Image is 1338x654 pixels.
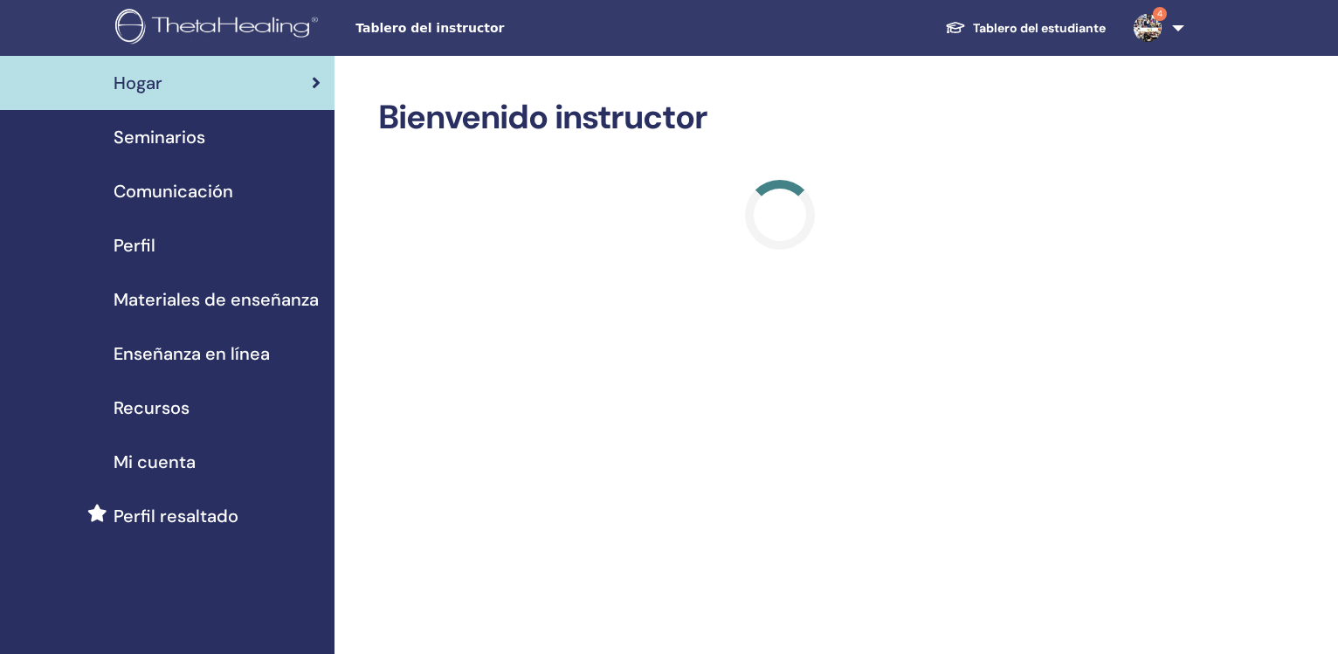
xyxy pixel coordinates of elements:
span: Enseñanza en línea [114,341,270,367]
span: Hogar [114,70,162,96]
a: Tablero del estudiante [931,12,1120,45]
img: graduation-cap-white.svg [945,20,966,35]
span: Perfil [114,232,155,258]
span: Mi cuenta [114,449,196,475]
img: logo.png [115,9,324,48]
img: default.jpg [1134,14,1162,42]
span: Comunicación [114,178,233,204]
span: Materiales de enseñanza [114,286,319,313]
span: Tablero del instructor [355,19,617,38]
span: Recursos [114,395,190,421]
span: Perfil resaltado [114,503,238,529]
span: 4 [1153,7,1167,21]
span: Seminarios [114,124,205,150]
h2: Bienvenido instructor [378,98,1181,138]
